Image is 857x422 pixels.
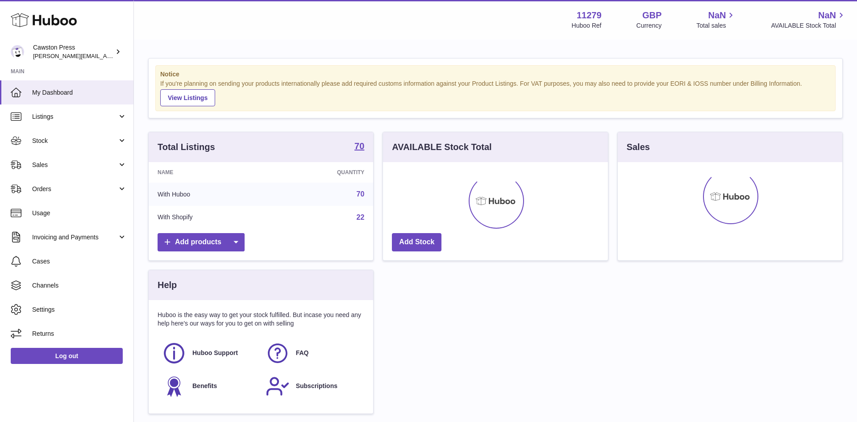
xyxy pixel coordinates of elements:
a: FAQ [266,341,360,365]
a: Add Stock [392,233,441,251]
span: Returns [32,330,127,338]
a: 70 [354,142,364,152]
a: Benefits [162,374,257,398]
span: Huboo Support [192,349,238,357]
a: 22 [357,213,365,221]
th: Quantity [270,162,373,183]
span: Benefits [192,382,217,390]
h3: Total Listings [158,141,215,153]
strong: 11279 [577,9,602,21]
span: NaN [818,9,836,21]
img: thomas.carson@cawstonpress.com [11,45,24,58]
h3: Help [158,279,177,291]
div: Cawston Press [33,43,113,60]
a: NaN Total sales [696,9,736,30]
div: If you're planning on sending your products internationally please add required customs informati... [160,79,831,106]
span: Cases [32,257,127,266]
th: Name [149,162,270,183]
a: Log out [11,348,123,364]
span: Settings [32,305,127,314]
strong: Notice [160,70,831,79]
span: Subscriptions [296,382,337,390]
td: With Huboo [149,183,270,206]
h3: AVAILABLE Stock Total [392,141,491,153]
a: Huboo Support [162,341,257,365]
td: With Shopify [149,206,270,229]
span: NaN [708,9,726,21]
span: Listings [32,113,117,121]
span: My Dashboard [32,88,127,97]
span: [PERSON_NAME][EMAIL_ADDRESS][PERSON_NAME][DOMAIN_NAME] [33,52,227,59]
a: 70 [357,190,365,198]
span: AVAILABLE Stock Total [771,21,846,30]
a: NaN AVAILABLE Stock Total [771,9,846,30]
span: FAQ [296,349,309,357]
span: Orders [32,185,117,193]
span: Channels [32,281,127,290]
h3: Sales [627,141,650,153]
a: Subscriptions [266,374,360,398]
a: View Listings [160,89,215,106]
span: Total sales [696,21,736,30]
div: Huboo Ref [572,21,602,30]
strong: GBP [642,9,661,21]
span: Sales [32,161,117,169]
span: Invoicing and Payments [32,233,117,242]
div: Currency [637,21,662,30]
a: Add products [158,233,245,251]
strong: 70 [354,142,364,150]
p: Huboo is the easy way to get your stock fulfilled. But incase you need any help here's our ways f... [158,311,364,328]
span: Stock [32,137,117,145]
span: Usage [32,209,127,217]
